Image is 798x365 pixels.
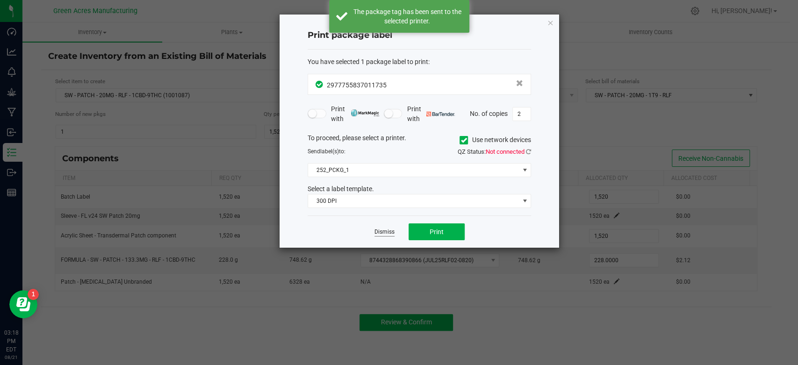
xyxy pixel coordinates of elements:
span: Print with [331,104,379,124]
span: label(s) [320,148,339,155]
div: To proceed, please select a printer. [301,133,538,147]
span: 300 DPI [308,194,519,208]
div: The package tag has been sent to the selected printer. [352,7,462,26]
label: Use network devices [460,135,531,145]
img: mark_magic_cybra.png [351,109,379,116]
span: You have selected 1 package label to print [308,58,428,65]
h4: Print package label [308,29,531,42]
span: Print [430,228,444,236]
iframe: Resource center unread badge [28,289,39,300]
a: Dismiss [374,228,395,236]
span: Send to: [308,148,345,155]
div: : [308,57,531,67]
div: Select a label template. [301,184,538,194]
button: Print [409,223,465,240]
span: 252_PCKG_1 [308,164,519,177]
iframe: Resource center [9,290,37,318]
span: No. of copies [470,109,508,117]
img: bartender.png [426,112,455,116]
span: Print with [407,104,455,124]
span: In Sync [316,79,324,89]
span: 2977755837011735 [327,81,387,89]
span: QZ Status: [458,148,531,155]
span: Not connected [486,148,525,155]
